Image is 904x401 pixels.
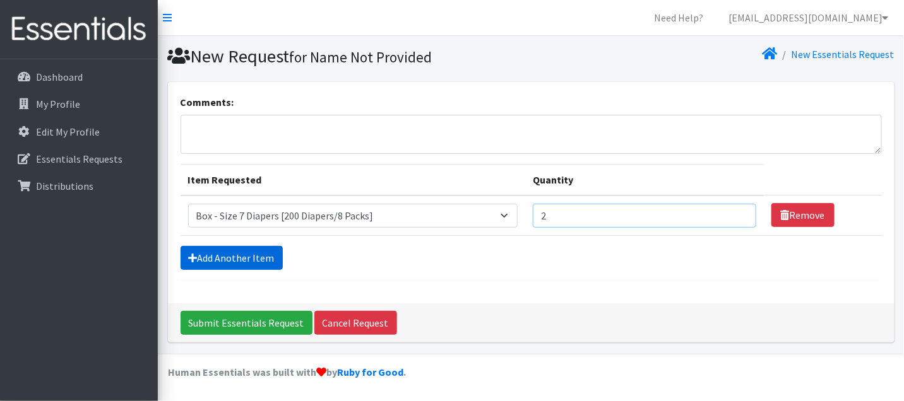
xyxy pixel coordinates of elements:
a: Remove [771,203,835,227]
a: Need Help? [644,5,713,30]
p: Distributions [36,180,93,192]
h1: New Request [168,45,526,67]
a: Ruby for Good [337,366,403,378]
th: Item Requested [181,164,525,195]
strong: Human Essentials was built with by . [168,366,406,378]
a: Cancel Request [314,311,397,335]
p: My Profile [36,98,80,110]
img: HumanEssentials [5,8,153,50]
p: Edit My Profile [36,125,100,138]
a: Essentials Requests [5,146,153,171]
a: Dashboard [5,64,153,90]
a: My Profile [5,91,153,117]
th: Quantity [525,164,764,195]
a: New Essentials Request [792,48,895,61]
a: Edit My Profile [5,119,153,144]
a: Distributions [5,173,153,199]
small: for Name Not Provided [290,48,432,66]
input: Submit Essentials Request [181,311,312,335]
label: Comments: [181,95,234,110]
p: Essentials Requests [36,153,122,165]
a: [EMAIL_ADDRESS][DOMAIN_NAME] [718,5,899,30]
p: Dashboard [36,71,83,83]
a: Add Another Item [181,246,283,270]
